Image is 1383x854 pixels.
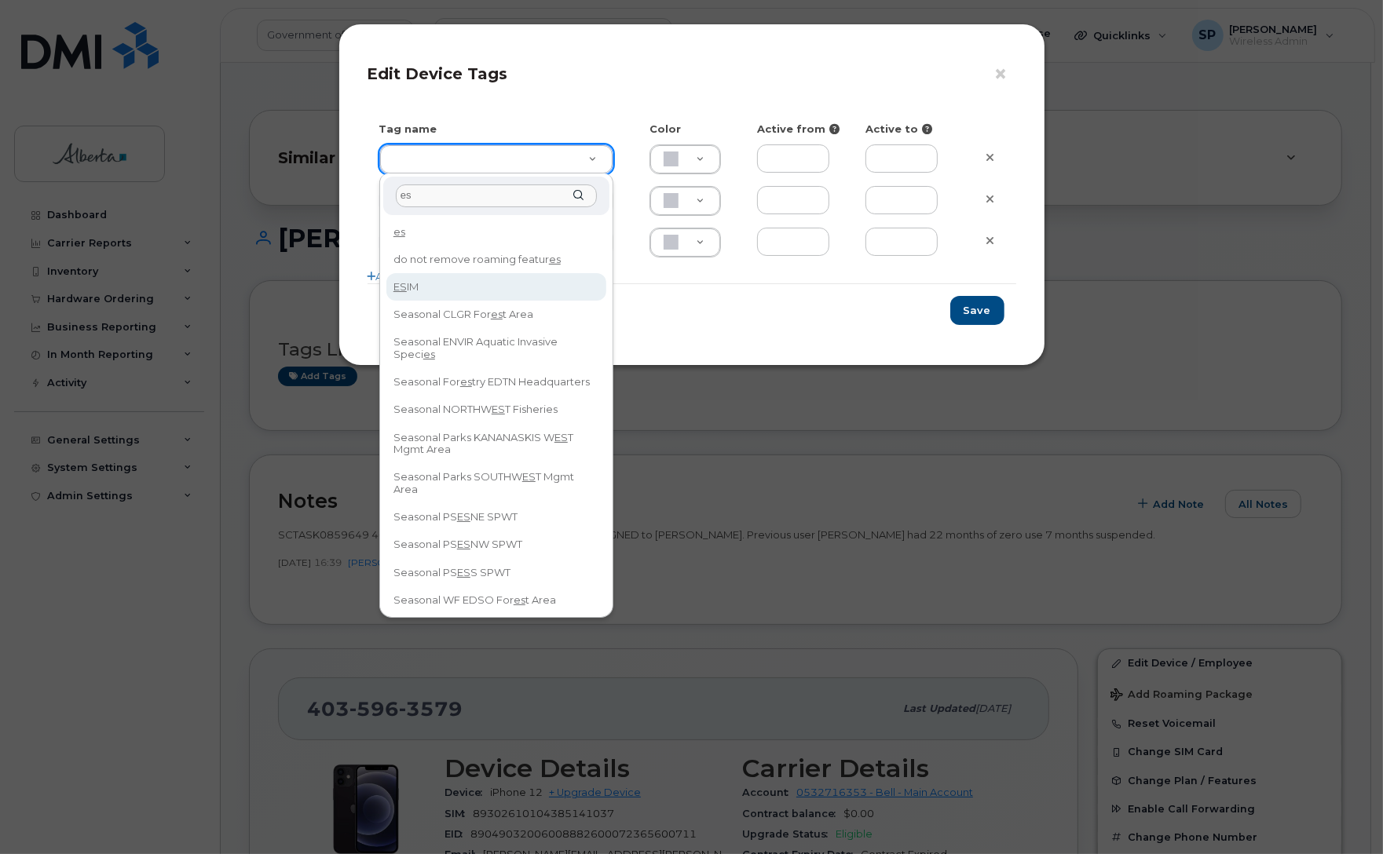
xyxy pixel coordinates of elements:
span: es [491,308,503,320]
span: ES [457,510,470,523]
div: IM [388,275,605,299]
span: ES [522,470,536,483]
div: Seasonal ENVIR Aquatic Invasive Speci [388,330,605,367]
span: es [549,253,561,265]
div: Seasonal NORTHW T Fisheries [388,398,605,422]
div: Seasonal PS NE SPWT [388,505,605,529]
div: do not remove roaming featur [388,247,605,272]
div: Seasonal WF EDSO For t Area [388,588,605,612]
div: Seasonal For try EDTN Headquarters [388,370,605,394]
span: ES [492,403,505,415]
span: ES [393,280,407,293]
div: Seasonal PS S SPWT [388,560,605,585]
span: es [514,593,525,606]
span: es [460,375,472,388]
div: Seasonal Parks KANANASKIS W T Mgmt Area [388,425,605,462]
span: ES [457,566,470,578]
span: es [393,225,405,238]
div: Seasonal CLGR For t Area [388,302,605,327]
span: ES [457,538,470,550]
span: es [423,348,435,360]
div: Seasonal PS NW SPWT [388,533,605,557]
div: Seasonal Parks SOUTHW T Mgmt Area [388,465,605,502]
span: ES [554,431,568,443]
